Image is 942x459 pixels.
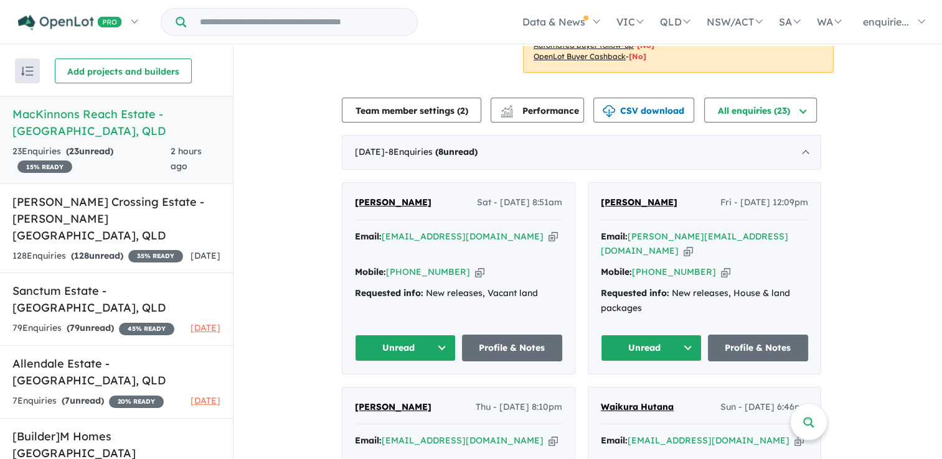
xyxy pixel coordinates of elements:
span: 79 [70,322,80,333]
button: Copy [721,266,730,279]
span: 35 % READY [128,250,183,262]
a: [EMAIL_ADDRESS][DOMAIN_NAME] [382,435,544,446]
button: Copy [549,434,558,447]
img: download icon [603,105,615,118]
h5: MacKinnons Reach Estate - [GEOGRAPHIC_DATA] , QLD [12,106,220,139]
span: 7 [65,395,70,406]
span: Fri - [DATE] 12:09pm [720,195,808,210]
strong: Email: [601,435,628,446]
span: [DATE] [191,395,220,406]
a: [PERSON_NAME] [355,400,431,415]
h5: Sanctum Estate - [GEOGRAPHIC_DATA] , QLD [12,282,220,316]
strong: ( unread) [67,322,114,333]
span: Sun - [DATE] 6:46pm [720,400,808,415]
u: OpenLot Buyer Cashback [534,52,626,61]
strong: ( unread) [71,250,123,261]
a: [EMAIL_ADDRESS][DOMAIN_NAME] [382,231,544,242]
span: 20 % READY [109,396,164,408]
div: 128 Enquir ies [12,249,183,264]
span: Waikura Hutana [601,401,674,412]
img: line-chart.svg [501,105,512,112]
span: 8 [438,146,443,157]
span: [PERSON_NAME] [355,197,431,208]
strong: Mobile: [355,266,386,277]
button: Copy [475,266,484,279]
a: Waikura Hutana [601,400,674,415]
button: Copy [684,244,693,257]
button: Performance [491,98,584,123]
img: Openlot PRO Logo White [18,15,122,30]
span: 23 [69,146,79,157]
img: sort.svg [21,67,34,76]
span: [PERSON_NAME] [601,197,677,208]
a: Profile & Notes [708,335,809,361]
a: Profile & Notes [462,335,563,361]
div: New releases, House & land packages [601,286,808,316]
span: [DATE] [191,322,220,333]
span: [No] [629,52,646,61]
button: Unread [355,335,456,361]
a: [PERSON_NAME][EMAIL_ADDRESS][DOMAIN_NAME] [601,231,788,257]
span: [PERSON_NAME] [355,401,431,412]
button: Team member settings (2) [342,98,481,123]
span: enquirie... [863,16,909,28]
button: Copy [549,230,558,243]
a: [PHONE_NUMBER] [632,266,716,277]
button: CSV download [593,98,694,123]
div: 7 Enquir ies [12,394,164,409]
span: Sat - [DATE] 8:51am [477,195,562,210]
button: Add projects and builders [55,58,192,83]
strong: Email: [355,435,382,446]
h5: Allendale Estate - [GEOGRAPHIC_DATA] , QLD [12,355,220,389]
span: 128 [74,250,89,261]
a: [EMAIL_ADDRESS][DOMAIN_NAME] [628,435,789,446]
a: [PHONE_NUMBER] [386,266,470,277]
strong: ( unread) [435,146,478,157]
div: New releases, Vacant land [355,286,562,301]
a: [PERSON_NAME] [601,195,677,210]
span: 2 hours ago [171,146,202,172]
span: - 8 Enquir ies [385,146,478,157]
span: 2 [460,105,465,116]
div: [DATE] [342,135,821,170]
img: bar-chart.svg [501,109,513,117]
span: 15 % READY [17,160,72,173]
button: All enquiries (23) [704,98,817,123]
span: 45 % READY [119,323,174,335]
div: 23 Enquir ies [12,144,171,174]
div: 79 Enquir ies [12,321,174,336]
button: Copy [794,434,804,447]
span: Thu - [DATE] 8:10pm [476,400,562,415]
strong: Requested info: [355,287,423,299]
span: Performance [502,105,579,116]
strong: Email: [601,231,628,242]
h5: [PERSON_NAME] Crossing Estate - [PERSON_NAME][GEOGRAPHIC_DATA] , QLD [12,193,220,244]
strong: ( unread) [62,395,104,406]
button: Unread [601,335,702,361]
a: [PERSON_NAME] [355,195,431,210]
strong: Email: [355,231,382,242]
strong: ( unread) [66,146,113,157]
strong: Requested info: [601,287,669,299]
strong: Mobile: [601,266,632,277]
input: Try estate name, suburb, builder or developer [189,9,415,35]
span: [DATE] [191,250,220,261]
